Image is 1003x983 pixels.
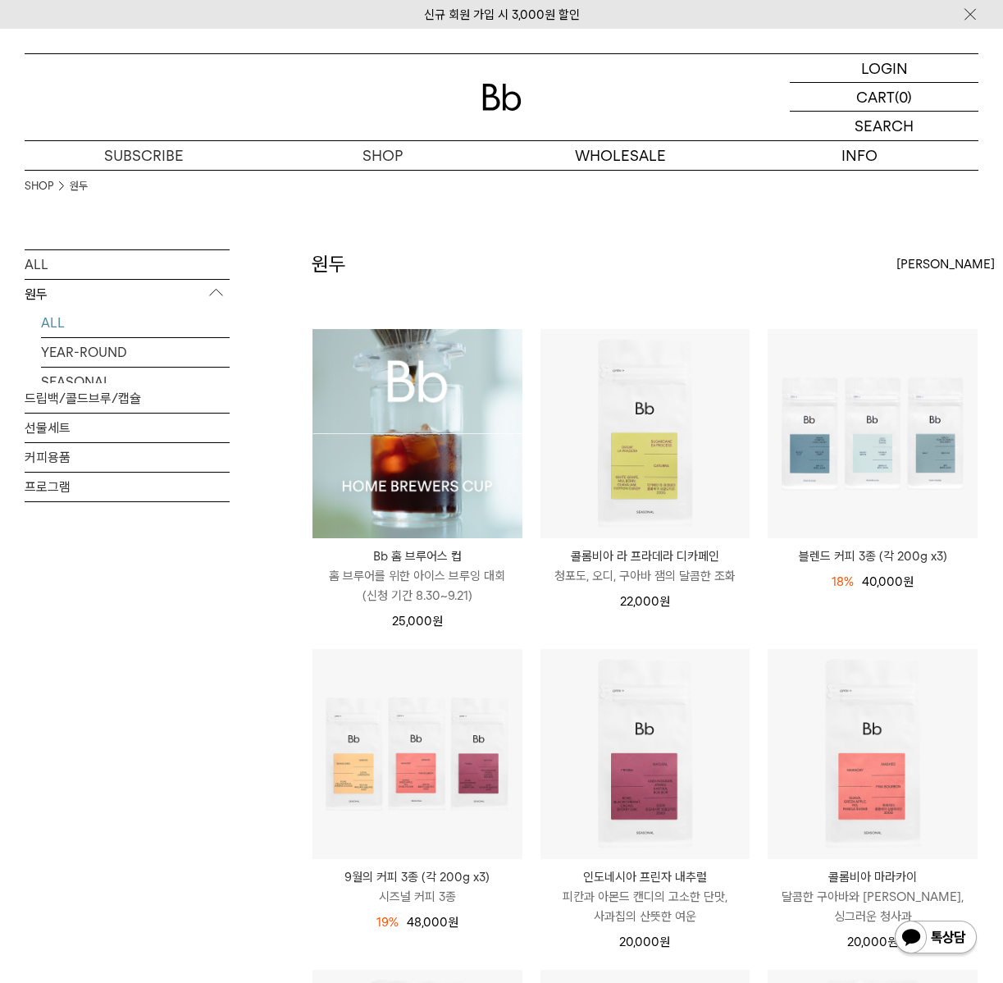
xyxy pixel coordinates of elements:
p: 시즈널 커피 3종 [312,887,522,907]
p: 원두 [25,280,230,309]
p: 콜롬비아 라 프라데라 디카페인 [540,546,750,566]
span: 40,000 [862,574,914,589]
p: 콜롬비아 마라카이 [768,867,978,887]
img: 인도네시아 프린자 내추럴 [540,649,750,859]
p: 피칸과 아몬드 캔디의 고소한 단맛, 사과칩의 산뜻한 여운 [540,887,750,926]
a: SEASONAL [41,368,230,396]
a: 프로그램 [25,473,230,501]
a: 블렌드 커피 3종 (각 200g x3) [768,546,978,566]
a: SHOP [25,178,53,194]
img: 콜롬비아 마라카이 [768,649,978,859]
img: 블렌드 커피 3종 (각 200g x3) [768,329,978,539]
p: WHOLESALE [502,141,741,170]
p: 인도네시아 프린자 내추럴 [540,867,750,887]
span: [PERSON_NAME] [896,254,995,274]
a: 인도네시아 프린자 내추럴 피칸과 아몬드 캔디의 고소한 단맛, 사과칩의 산뜻한 여운 [540,867,750,926]
a: 선물세트 [25,414,230,442]
span: 원 [903,574,914,589]
p: SEARCH [855,112,914,140]
img: 9월의 커피 3종 (각 200g x3) [312,649,522,859]
img: 콜롬비아 라 프라데라 디카페인 [540,329,750,539]
span: 원 [448,915,458,930]
a: 콜롬비아 라 프라데라 디카페인 청포도, 오디, 구아바 잼의 달콤한 조화 [540,546,750,586]
a: 9월의 커피 3종 (각 200g x3) 시즈널 커피 3종 [312,867,522,907]
a: YEAR-ROUND [41,338,230,367]
p: CART [856,83,895,111]
a: CART (0) [790,83,978,112]
p: 달콤한 구아바와 [PERSON_NAME], 싱그러운 청사과 [768,887,978,926]
p: 9월의 커피 3종 (각 200g x3) [312,867,522,887]
a: ALL [41,309,230,337]
div: 18% [832,572,854,592]
a: 원두 [70,178,88,194]
span: 25,000 [392,614,443,629]
a: 콜롬비아 마라카이 달콤한 구아바와 [PERSON_NAME], 싱그러운 청사과 [768,867,978,926]
p: LOGIN [861,54,908,82]
img: Bb 홈 브루어스 컵 [312,329,522,539]
p: INFO [740,141,978,170]
div: 19% [376,912,399,932]
h2: 원두 [312,250,346,278]
span: 원 [659,935,670,949]
p: (0) [895,83,912,111]
a: 커피용품 [25,443,230,472]
img: 로고 [482,84,522,111]
a: SUBSCRIBE [25,141,263,170]
span: 48,000 [407,915,458,930]
a: ALL [25,250,230,279]
p: 홈 브루어를 위한 아이스 브루잉 대회 (신청 기간 8.30~9.21) [312,566,522,606]
a: LOGIN [790,54,978,83]
img: 카카오톡 채널 1:1 채팅 버튼 [893,919,978,958]
a: Bb 홈 브루어스 컵 홈 브루어를 위한 아이스 브루잉 대회(신청 기간 8.30~9.21) [312,546,522,606]
span: 22,000 [620,594,670,609]
span: 원 [659,594,670,609]
span: 20,000 [619,935,670,949]
span: 원 [887,935,898,949]
a: 신규 회원 가입 시 3,000원 할인 [424,7,580,22]
a: SHOP [263,141,502,170]
p: Bb 홈 브루어스 컵 [312,546,522,566]
a: 드립백/콜드브루/캡슐 [25,384,230,413]
span: 원 [432,614,443,629]
span: 20,000 [847,935,898,949]
p: 청포도, 오디, 구아바 잼의 달콤한 조화 [540,566,750,586]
